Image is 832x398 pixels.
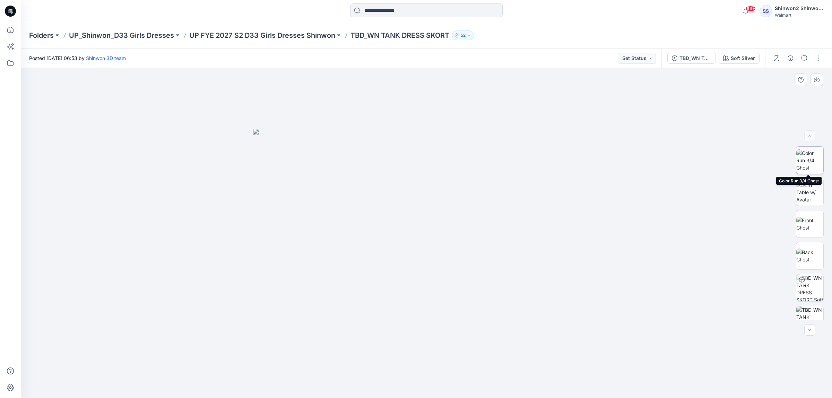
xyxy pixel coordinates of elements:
div: Shinwon2 Shinwon2 [775,4,823,12]
button: TBD_WN TANK DRESS SKORT [667,53,716,64]
img: TBD_WN TANK DRESS SKORT_Soft Silver_Color Run 3_4 Ghost [796,306,823,333]
button: Soft Silver [719,53,760,64]
div: SS [760,5,772,17]
p: 52 [461,32,466,39]
img: Turn Table w/ Avatar [796,181,823,203]
button: 52 [452,31,474,40]
img: Color Run 3/4 Ghost [796,149,823,171]
img: Front Ghost [796,217,823,231]
button: Details [785,53,796,64]
img: Back Ghost [796,249,823,263]
a: Shinwon 3D team [86,55,126,61]
img: TBD_WN TANK DRESS SKORT Soft Silver [796,274,823,301]
span: Posted [DATE] 06:53 by [29,54,126,62]
div: Soft Silver [731,54,755,62]
div: TBD_WN TANK DRESS SKORT [679,54,711,62]
img: eyJhbGciOiJIUzI1NiIsImtpZCI6IjAiLCJzbHQiOiJzZXMiLCJ0eXAiOiJKV1QifQ.eyJkYXRhIjp7InR5cGUiOiJzdG9yYW... [253,129,600,398]
a: UP FYE 2027 S2 D33 Girls Dresses Shinwon [189,31,335,40]
a: UP_Shinwon_D33 Girls Dresses [69,31,174,40]
a: Folders [29,31,54,40]
div: Walmart [775,12,823,18]
p: TBD_WN TANK DRESS SKORT [350,31,449,40]
span: 99+ [745,6,756,11]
